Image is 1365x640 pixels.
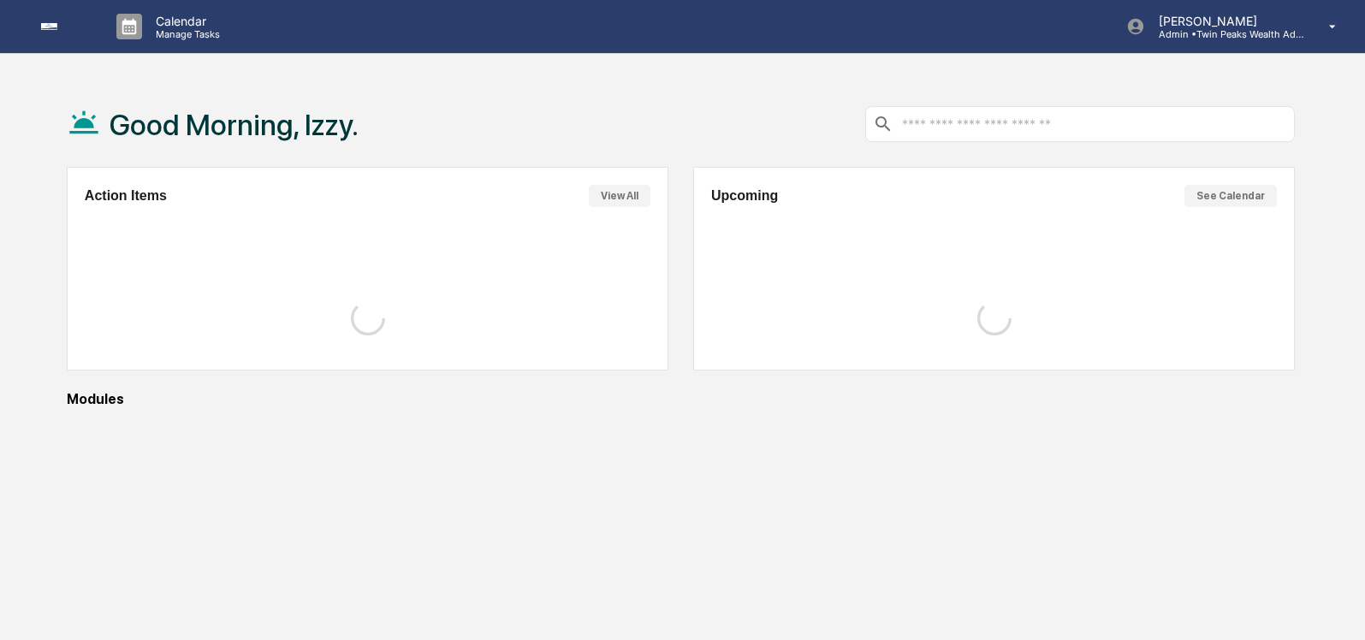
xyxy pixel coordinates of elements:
h2: Action Items [85,188,167,204]
h2: Upcoming [711,188,778,204]
button: View All [589,185,650,207]
p: Manage Tasks [142,28,228,40]
h1: Good Morning, Izzy. [110,108,359,142]
p: Admin • Twin Peaks Wealth Advisors [1145,28,1304,40]
div: Modules [67,391,1296,407]
p: [PERSON_NAME] [1145,14,1304,28]
button: See Calendar [1184,185,1277,207]
p: Calendar [142,14,228,28]
img: logo [41,23,82,29]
